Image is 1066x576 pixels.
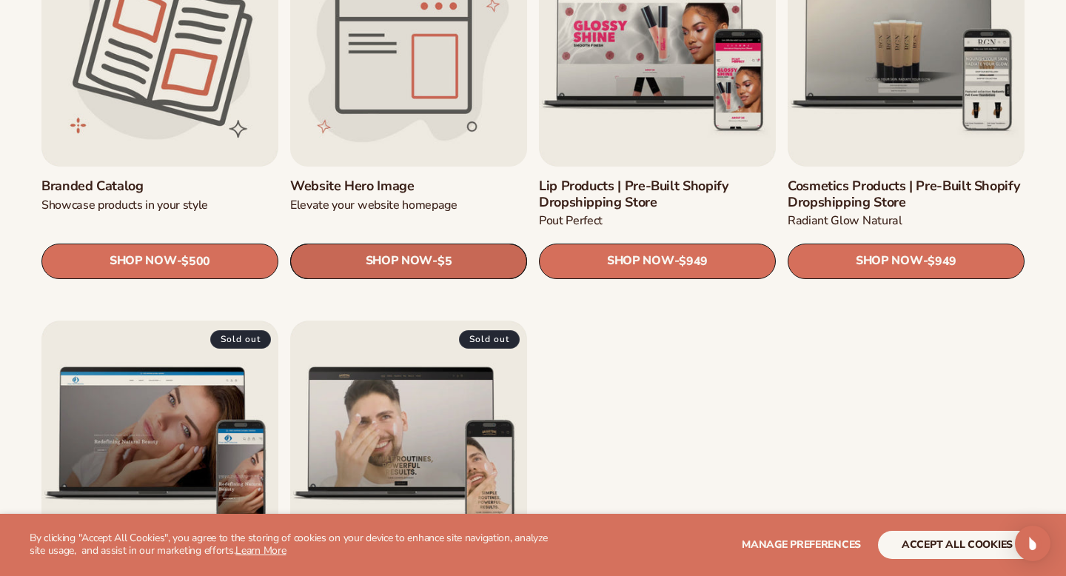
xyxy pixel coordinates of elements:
[290,178,527,195] a: Website Hero Image
[147,86,159,98] img: tab_keywords_by_traffic_grey.svg
[788,178,1025,210] a: Cosmetics Products | Pre-Built Shopify Dropshipping Store
[235,543,286,557] a: Learn More
[38,38,163,50] div: Domain: [DOMAIN_NAME]
[24,24,36,36] img: logo_orange.svg
[290,244,527,279] a: SHOP NOW- $5
[41,178,278,195] a: Branded catalog
[878,531,1036,559] button: accept all cookies
[40,86,52,98] img: tab_domain_overview_orange.svg
[41,24,73,36] div: v 4.0.25
[164,87,249,97] div: Keywords by Traffic
[56,87,133,97] div: Domain Overview
[788,244,1025,279] a: SHOP NOW- $949
[41,244,278,279] a: SHOP NOW- $500
[24,38,36,50] img: website_grey.svg
[539,244,776,279] a: SHOP NOW- $949
[742,538,861,552] span: Manage preferences
[30,532,557,557] p: By clicking "Accept All Cookies", you agree to the storing of cookies on your device to enhance s...
[1015,526,1050,561] div: Open Intercom Messenger
[742,531,861,559] button: Manage preferences
[539,178,776,210] a: Lip Products | Pre-Built Shopify Dropshipping Store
